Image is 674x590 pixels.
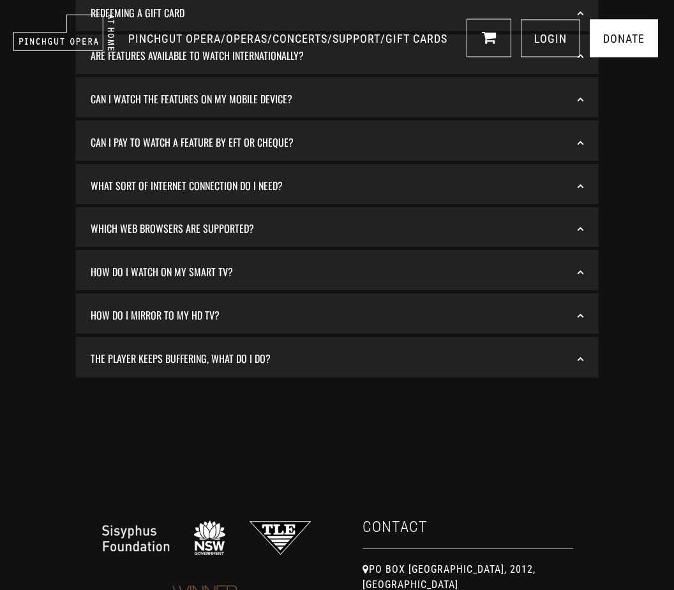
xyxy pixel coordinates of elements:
a: GIFT CARDS [386,32,447,45]
a: OPERAS [226,32,267,45]
a: Donate [590,20,658,57]
a: How do I watch on my Smart TV? [82,260,592,284]
a: Which web browsers are supported? [82,217,592,241]
a: LOGIN [521,20,580,57]
a: SUPPORT [333,32,380,45]
a: The player keeps buffering, what do I do? [82,347,592,371]
a: How do I mirror to my HD TV? [82,304,592,328]
span: / / / / [128,32,451,45]
a: PINCHGUT OPERA [128,32,221,45]
img: pinchgut_at_home_negative_logo.svg [13,14,115,52]
a: Can I watch the features on my mobile device? [82,87,592,112]
h4: Contact [363,519,573,550]
a: Can I pay to watch a feature by EFT or cheque? [82,131,592,155]
a: Redeeming a Gift Card [82,1,592,26]
a: What sort of internet connection do I need? [82,174,592,198]
img: Website%20logo%20footer%20v3.png [101,519,311,559]
a: CONCERTS [273,32,327,45]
